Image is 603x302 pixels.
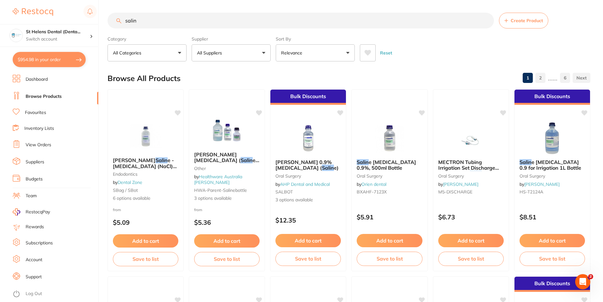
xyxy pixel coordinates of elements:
[438,173,504,179] small: oral surgery
[361,181,386,187] a: Orien dental
[438,189,472,195] span: M5-DISCHARGE
[113,157,178,169] b: Baxter Saline - Sodium Chloride (NaCl) 0.9%
[523,72,533,84] a: 1
[26,176,43,182] a: Budgets
[322,165,334,171] em: Salin
[470,171,482,177] em: Salin
[275,159,332,171] span: [PERSON_NAME] 0.9% [MEDICAL_DATA] (
[275,159,341,171] b: Baxter 0.9% Sodium Chloride (Saline)
[194,207,202,212] span: from
[443,181,478,187] a: [PERSON_NAME]
[357,173,422,179] small: oral surgery
[26,29,90,35] h4: St Helens Dental (DentalTown 2)
[288,123,329,154] img: Baxter 0.9% Sodium Chloride (Saline)
[514,90,590,105] div: Bulk Discounts
[438,159,504,171] b: MECTRON Tubing Irrigation Set Discharge Regulator for Saline
[26,209,50,215] span: RestocqPay
[25,110,46,116] a: Favourites
[357,159,416,171] span: e [MEDICAL_DATA] 0.9%, 500ml Bottle
[26,193,37,199] a: Team
[206,115,248,147] img: Baxter Sodium Chloride (Saline) 0.9% Bottle
[276,44,355,61] button: Relevance
[357,159,369,165] em: Salin
[532,123,573,154] img: Saline Sodium Chloride 0.9 for Irrigation 1L Bottle
[438,159,499,177] span: MECTRON Tubing Irrigation Set Discharge Regulator for
[275,197,341,203] span: 3 options available
[113,252,178,266] button: Save to list
[194,174,242,185] span: by
[13,289,96,299] button: Log Out
[194,157,259,169] span: e) 0.9% Bottle
[438,213,504,221] p: $6.73
[113,219,178,226] p: $5.09
[113,157,156,163] span: [PERSON_NAME]
[26,159,44,165] a: Suppliers
[275,217,341,224] p: $12.35
[113,157,177,175] span: e - [MEDICAL_DATA] (NaCl) 0.9%
[113,195,178,202] span: 6 options available
[26,36,90,42] p: Switch account
[275,173,341,179] small: oral surgery
[575,274,590,289] iframe: Intercom live chat
[113,50,144,56] p: All Categories
[108,44,187,61] button: All Categories
[520,159,532,165] em: Salin
[378,44,394,61] button: Reset
[511,18,543,23] span: Create Product
[26,142,51,148] a: View Orders
[26,291,42,297] a: Log Out
[499,13,548,28] button: Create Product
[113,172,178,177] small: Endodontics
[192,36,271,42] label: Supplier
[334,165,339,171] span: e)
[275,181,330,187] span: by
[524,181,560,187] a: [PERSON_NAME]
[194,174,242,185] a: Healthware Australia [PERSON_NAME]
[357,159,422,171] b: Saline Sodium Chloride 0.9%, 500ml Bottle
[108,13,494,28] input: Search Products
[270,90,346,105] div: Bulk Discounts
[118,179,142,185] a: Dental Zone
[482,171,485,177] span: e
[241,157,253,163] em: Salin
[275,189,293,195] span: SALBOT
[520,181,560,187] span: by
[26,240,53,246] a: Subscriptions
[357,189,387,195] span: BXAHF-7123X
[13,208,50,216] a: RestocqPay
[197,50,225,56] p: All Suppliers
[520,173,585,179] small: oral surgery
[26,224,44,230] a: Rewards
[357,181,386,187] span: by
[520,234,585,247] button: Add to cart
[26,76,48,83] a: Dashboard
[357,252,422,266] button: Save to list
[520,159,585,171] b: Saline Sodium Chloride 0.9 for Irrigation 1L Bottle
[276,36,355,42] label: Sort By
[280,181,330,187] a: AHP Dental and Medical
[194,234,260,248] button: Add to cart
[194,219,260,226] p: $5.36
[156,157,168,163] em: Salin
[10,29,22,42] img: St Helens Dental (DentalTown 2)
[357,234,422,247] button: Add to cart
[108,74,181,83] h2: Browse All Products
[194,166,260,171] small: other
[275,252,341,266] button: Save to list
[438,234,504,247] button: Add to cart
[125,121,166,152] img: Baxter Saline - Sodium Chloride (NaCl) 0.9%
[26,93,62,100] a: Browse Products
[275,234,341,247] button: Add to cart
[548,74,557,82] p: ......
[588,274,593,279] span: 2
[13,8,53,16] img: Restocq Logo
[108,36,187,42] label: Category
[113,207,121,212] span: from
[13,208,20,216] img: RestocqPay
[194,152,260,163] b: Baxter Sodium Chloride (Saline) 0.9% Bottle
[13,5,53,19] a: Restocq Logo
[535,72,545,84] a: 2
[369,123,410,154] img: Saline Sodium Chloride 0.9%, 500ml Bottle
[13,52,86,67] button: $954.98 in your order
[520,189,543,195] span: HS-T2124A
